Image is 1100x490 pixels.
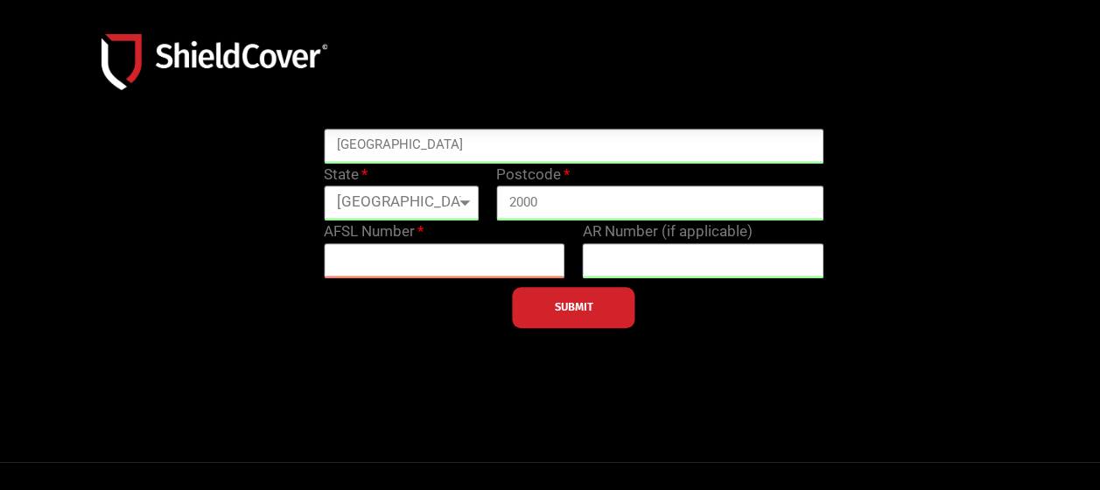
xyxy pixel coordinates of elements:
button: SUBMIT [513,287,635,328]
span: SUBMIT [555,305,593,309]
img: Shield-Cover-Underwriting-Australia-logo-full [102,34,327,89]
label: Postcode [496,164,570,186]
label: AFSL Number [324,220,424,243]
label: AR Number (if applicable) [583,220,753,243]
label: State [324,164,368,186]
